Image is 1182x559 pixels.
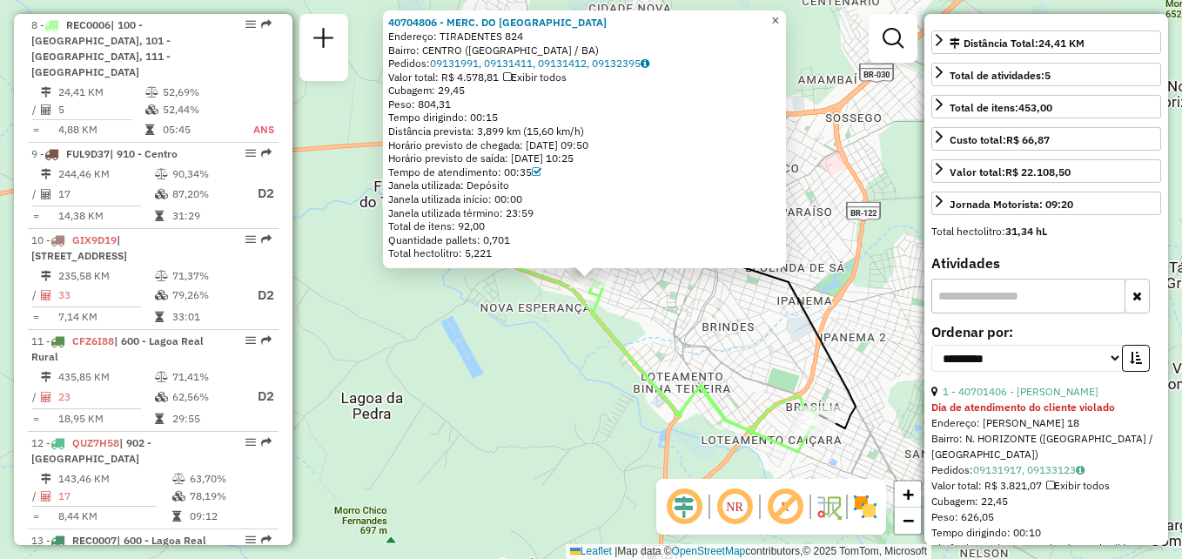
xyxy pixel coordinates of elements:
[57,207,154,225] td: 14,38 KM
[243,184,274,204] p: D2
[243,286,274,306] p: D2
[162,84,233,101] td: 52,69%
[764,486,806,528] span: Exibir rótulo
[261,535,272,545] em: Rota exportada
[110,147,178,160] span: | 910 - Centro
[1046,479,1110,492] span: Exibir todos
[931,95,1161,118] a: Total de itens:453,00
[532,165,541,178] a: Com service time
[155,372,168,382] i: % de utilização do peso
[172,474,185,484] i: % de utilização do peso
[388,192,781,206] div: Janela utilizada início: 00:00
[261,335,272,346] em: Rota exportada
[245,234,256,245] em: Opções
[31,183,40,205] td: /
[41,271,51,281] i: Distância Total
[903,509,914,531] span: −
[171,183,241,205] td: 87,20%
[388,111,781,125] div: Tempo dirigindo: 00:15
[171,267,241,285] td: 71,37%
[245,535,256,545] em: Opções
[31,18,171,78] span: 8 -
[1005,165,1071,178] strong: R$ 22.108,50
[41,474,51,484] i: Distância Total
[388,219,781,233] div: Total de itens: 92,00
[171,285,241,306] td: 79,26%
[1076,465,1085,475] i: Observações
[162,121,233,138] td: 05:45
[233,121,275,138] td: ANS
[950,132,1050,148] div: Custo total:
[388,44,781,57] div: Bairro: CENTRO ([GEOGRAPHIC_DATA] / BA)
[155,392,168,402] i: % de utilização da cubagem
[155,271,168,281] i: % de utilização do peso
[31,147,178,160] span: 9 -
[931,462,1161,478] div: Pedidos:
[245,148,256,158] em: Opções
[388,178,781,192] div: Janela utilizada: Depósito
[931,321,1161,342] label: Ordenar por:
[57,410,154,428] td: 18,95 KM
[388,98,451,111] span: Peso: 804,31
[31,207,40,225] td: =
[566,544,931,559] div: Map data © contributors,© 2025 TomTom, Microsoft
[57,508,171,525] td: 8,44 KM
[31,386,40,407] td: /
[41,189,51,199] i: Total de Atividades
[155,312,164,322] i: Tempo total em rota
[41,290,51,300] i: Total de Atividades
[66,18,111,31] span: REC0006
[57,101,144,118] td: 5
[815,493,843,521] img: Fluxo de ruas
[66,147,110,160] span: FUL9D37
[72,436,119,449] span: QUZ7H58
[570,545,612,557] a: Leaflet
[931,224,1161,239] div: Total hectolitro:
[41,392,51,402] i: Total de Atividades
[245,19,256,30] em: Opções
[261,234,272,245] em: Rota exportada
[171,308,241,326] td: 33:01
[876,21,910,56] a: Exibir filtros
[503,71,567,84] span: Exibir todos
[57,183,154,205] td: 17
[931,478,1161,494] div: Valor total: R$ 3.821,07
[72,534,117,547] span: REC0007
[931,63,1161,86] a: Total de atividades:5
[72,233,117,246] span: GIX9D19
[388,30,781,44] div: Endereço: TIRADENTES 824
[31,410,40,428] td: =
[31,334,204,363] span: | 600 - Lagoa Real Rural
[973,463,1085,476] a: 09131917, 09133123
[1018,101,1052,114] strong: 453,00
[943,385,1098,398] a: 1 - 40701406 - [PERSON_NAME]
[171,368,241,386] td: 71,41%
[245,335,256,346] em: Opções
[663,486,705,528] span: Ocultar deslocamento
[895,508,921,534] a: Zoom out
[31,101,40,118] td: /
[171,386,241,407] td: 62,56%
[31,308,40,326] td: =
[189,470,272,488] td: 63,70%
[1044,69,1051,82] strong: 5
[672,545,746,557] a: OpenStreetMap
[388,16,607,29] a: 40704806 - MERC. DO [GEOGRAPHIC_DATA]
[41,372,51,382] i: Distância Total
[931,159,1161,183] a: Valor total:R$ 22.108,50
[31,334,204,363] span: 11 -
[31,121,40,138] td: =
[388,138,781,152] div: Horário previsto de chegada: [DATE] 09:50
[145,104,158,115] i: % de utilização da cubagem
[388,57,781,71] div: Pedidos:
[261,148,272,158] em: Rota exportada
[851,493,879,521] img: Exibir/Ocultar setores
[931,401,1115,414] strong: Dia de atendimento do cliente violado
[1122,345,1150,372] button: Ordem crescente
[155,189,168,199] i: % de utilização da cubagem
[31,285,40,306] td: /
[57,470,171,488] td: 143,46 KM
[72,334,114,347] span: CFZ6I88
[31,436,151,465] span: | 902 - [GEOGRAPHIC_DATA]
[162,101,233,118] td: 52,44%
